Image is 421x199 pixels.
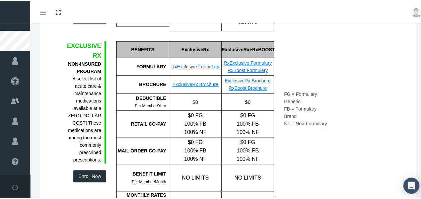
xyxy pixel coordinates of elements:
div: ExclusiveRx [169,40,221,57]
div: 100% NF [222,127,274,135]
div: $0 [221,92,274,109]
span: Per Member/Month [132,178,166,183]
div: MONTHLY RATES [117,190,166,197]
div: ExclusiveRx+RxBOOST [221,40,274,57]
a: ExclusiveRx Brochure [225,77,271,82]
button: Enroll Now [73,169,106,181]
div: $0 FG [222,137,274,145]
div: FORMULARY [116,57,169,74]
div: NO LIMITS [221,163,274,190]
a: ExclusiveRx Brochure [172,80,218,86]
a: RxExclusive Formulary [224,59,272,64]
div: RETAIL CO-PAY [117,119,166,126]
div: A select list of acute care & maintenance medications available at a ZERO DOLLAR COST! These medi... [60,59,101,162]
div: 100% FB [169,145,221,153]
img: user-placeholder.jpg [411,6,421,16]
div: 100% FB [222,118,274,127]
a: RxBoost Brochure [229,84,267,89]
span: NF = Non-Formulary [284,120,327,125]
div: Open Intercom Messenger [403,176,419,192]
div: $0 FG [169,137,221,145]
span: FG = Formulary Generic [284,90,317,103]
div: $0 FG [169,110,221,118]
div: 100% FB [169,118,221,127]
div: 100% NF [222,153,274,162]
a: RxExclusive Formulary [171,63,219,68]
div: 100% FB [222,145,274,153]
div: 100% NF [169,127,221,135]
div: DEDUCTIBLE [117,93,166,101]
div: MAIL ORDER CO-PAY [117,146,166,153]
div: BROCHURE [116,74,169,92]
div: NO LIMITS [169,163,221,190]
div: BENEFITS [116,40,169,57]
b: NON-INSURED PROGRAM [68,60,101,73]
span: Per Member/Year [135,102,166,107]
a: RxBoost Formulary [228,66,268,72]
div: EXCLUSIVE RX [60,40,101,59]
span: FB = Formulary Brand [284,105,317,118]
div: $0 [169,92,221,109]
div: 100% NF [169,153,221,162]
div: $0 FG [222,110,274,118]
div: BENEFIT LIMIT [117,169,166,176]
